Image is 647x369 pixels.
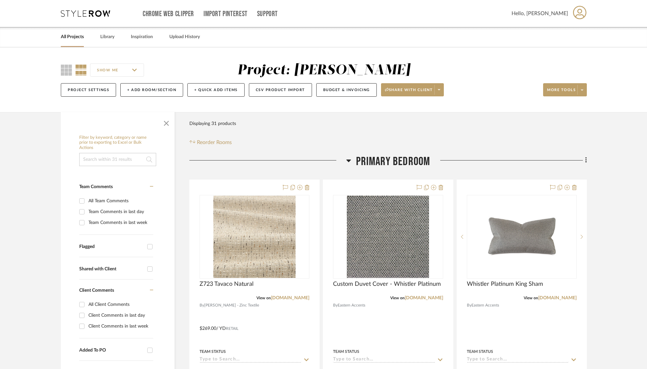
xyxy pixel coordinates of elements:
[88,196,152,206] div: All Team Comments
[143,11,194,17] a: Chrome Web Clipper
[249,83,312,97] button: CSV Product Import
[200,349,226,355] div: Team Status
[160,115,173,129] button: Close
[204,11,248,17] a: Import Pinterest
[485,196,559,278] img: Whistler Platinum King Sham
[100,33,114,41] a: Library
[61,83,116,97] button: Project Settings
[356,155,430,169] span: Primary Bedroom
[524,296,538,300] span: View on
[471,302,499,308] span: Eastern Accents
[385,87,433,97] span: Share with client
[189,117,236,130] div: Displaying 31 products
[338,302,365,308] span: Eastern Accents
[333,281,441,288] span: Custom Duvet Cover - Whistler Platinum
[88,217,152,228] div: Team Comments in last week
[88,207,152,217] div: Team Comments in last day
[204,302,259,308] span: [PERSON_NAME] - Zinc Textile
[79,266,144,272] div: Shared with Client
[467,281,543,288] span: Whistler Platinum King Sham
[200,302,204,308] span: By
[79,184,113,189] span: Team Comments
[88,299,152,310] div: All Client Comments
[467,357,569,363] input: Type to Search…
[333,302,338,308] span: By
[131,33,153,41] a: Inspiration
[333,349,359,355] div: Team Status
[381,83,444,96] button: Share with client
[88,321,152,332] div: Client Comments in last week
[271,296,309,300] a: [DOMAIN_NAME]
[390,296,405,300] span: View on
[256,296,271,300] span: View on
[79,348,144,353] div: Added To PO
[547,87,576,97] span: More tools
[213,196,296,278] img: Z723 Tavaco Natural
[187,83,245,97] button: + Quick Add Items
[120,83,183,97] button: + Add Room/Section
[79,135,156,151] h6: Filter by keyword, category or name prior to exporting to Excel or Bulk Actions
[405,296,443,300] a: [DOMAIN_NAME]
[257,11,278,17] a: Support
[169,33,200,41] a: Upload History
[200,357,301,363] input: Type to Search…
[316,83,377,97] button: Budget & Invoicing
[543,83,587,96] button: More tools
[79,288,114,293] span: Client Comments
[347,196,429,278] img: Custom Duvet Cover - Whistler Platinum
[197,138,232,146] span: Reorder Rooms
[79,153,156,166] input: Search within 31 results
[512,10,568,17] span: Hello, [PERSON_NAME]
[333,357,435,363] input: Type to Search…
[467,302,471,308] span: By
[88,310,152,321] div: Client Comments in last day
[237,63,410,77] div: Project: [PERSON_NAME]
[79,244,144,250] div: Flagged
[538,296,577,300] a: [DOMAIN_NAME]
[189,138,232,146] button: Reorder Rooms
[61,33,84,41] a: All Projects
[467,349,493,355] div: Team Status
[200,281,253,288] span: Z723 Tavaco Natural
